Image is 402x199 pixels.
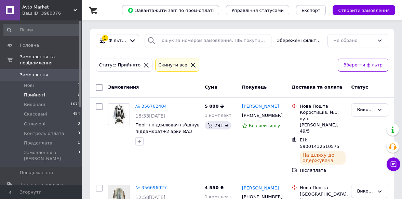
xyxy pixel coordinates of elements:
[357,106,374,113] div: Виконано
[70,102,80,108] span: 1676
[24,140,52,146] span: Предоплата
[205,113,231,118] span: 1 комплект
[22,4,73,10] span: Avto Market
[242,85,267,90] span: Покупець
[22,10,82,16] div: Ваш ID: 3980076
[78,140,80,146] span: 1
[135,122,212,147] a: Поріг+підсилювач+з'єднувач+4 піддамкрат+2 арки ВАЗ 2109,099,2114,2115 ([GEOGRAPHIC_DATA])
[135,104,167,109] a: № 356762404
[300,167,346,173] div: Післяплата
[108,85,139,90] span: Замовлення
[249,123,280,128] span: Без рейтингу
[277,37,322,44] span: Збережені фільтри:
[300,151,346,165] div: На шляху до одержувача
[97,62,142,69] div: Статус: Прийнято
[102,35,108,41] div: 1
[108,104,130,125] img: Фото товару
[157,62,189,69] div: Cкинути все
[205,121,231,129] div: 291 ₴
[108,103,130,125] a: Фото товару
[24,102,45,108] span: Виконані
[333,37,374,44] div: Не обрано
[338,59,388,72] button: Зберегти фільтр
[326,7,395,13] a: Створити замовлення
[205,104,224,109] span: 5 000 ₴
[387,157,400,171] button: Чат з покупцем
[24,131,64,137] span: Контроль оплата
[78,121,80,127] span: 0
[24,150,78,162] span: Замовлення з [PERSON_NAME]
[20,72,48,78] span: Замовлення
[78,82,80,89] span: 0
[20,170,53,176] span: Повідомлення
[20,54,82,66] span: Замовлення та повідомлення
[242,103,279,110] a: [PERSON_NAME]
[135,185,167,190] a: № 356696927
[231,8,284,13] span: Управління статусами
[3,24,81,36] input: Пошук
[241,111,281,120] div: [PHONE_NUMBER]
[205,85,217,90] span: Cума
[24,111,47,117] span: Скасовані
[226,5,289,15] button: Управління статусами
[145,34,272,47] input: Пошук за номером замовлення, ПІБ покупця, номером телефону, Email, номером накладної
[300,109,346,134] div: Коростишів, №1: вул. [PERSON_NAME], 49/5
[24,82,34,89] span: Нові
[73,111,80,117] span: 484
[78,92,80,98] span: 8
[24,121,45,127] span: Оплачені
[300,185,346,191] div: Нова Пошта
[300,103,346,109] div: Нова Пошта
[333,5,395,15] button: Створити замовлення
[344,62,383,69] span: Зберегти фільтр
[205,185,224,190] span: 4 550 ₴
[357,188,374,195] div: Виконано
[109,37,126,44] span: Фільтри
[301,8,321,13] span: Експорт
[300,137,339,149] span: ЕН: 59001432510575
[20,42,39,48] span: Головна
[24,92,45,98] span: Прийняті
[338,8,390,13] span: Створити замовлення
[78,131,80,137] span: 0
[20,182,63,188] span: Товари та послуги
[242,185,279,192] a: [PERSON_NAME]
[296,5,326,15] button: Експорт
[292,85,342,90] span: Доставка та оплата
[128,7,214,13] span: Завантажити звіт по пром-оплаті
[351,85,368,90] span: Статус
[122,5,219,15] button: Завантажити звіт по пром-оплаті
[135,113,165,119] span: 18:33[DATE]
[78,150,80,162] span: 0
